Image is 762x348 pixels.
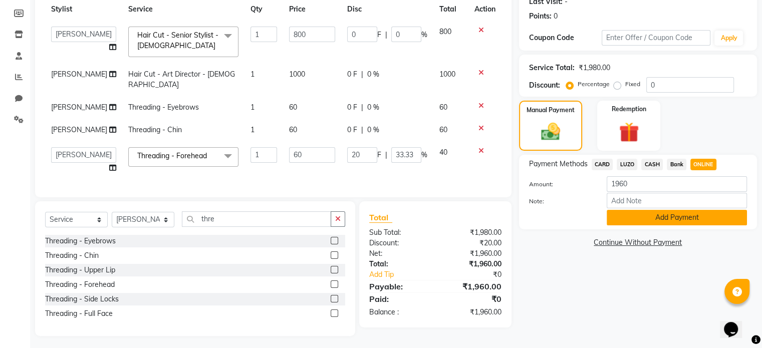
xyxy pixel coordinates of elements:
div: ₹1,980.00 [435,227,509,238]
div: Service Total: [529,63,575,73]
div: Threading - Full Face [45,308,113,319]
div: Coupon Code [529,33,602,43]
span: Hair Cut - Art Director - [DEMOGRAPHIC_DATA] [128,70,235,89]
div: Payable: [362,280,435,292]
span: 0 F [347,125,357,135]
span: % [421,30,427,40]
button: Apply [714,31,743,46]
span: ONLINE [690,159,716,170]
span: Bank [667,159,686,170]
span: 60 [289,103,297,112]
button: Add Payment [607,210,747,225]
img: _cash.svg [535,121,566,143]
span: Hair Cut - Senior Stylist - [DEMOGRAPHIC_DATA] [137,31,218,50]
span: [PERSON_NAME] [51,70,107,79]
div: ₹20.00 [435,238,509,248]
span: 60 [439,125,447,134]
div: ₹0 [435,293,509,305]
span: 0 % [367,69,379,80]
label: Fixed [625,80,640,89]
div: Threading - Upper Lip [45,265,115,275]
div: Discount: [362,238,435,248]
label: Amount: [522,180,599,189]
input: Enter Offer / Coupon Code [602,30,711,46]
span: 1000 [289,70,305,79]
div: ₹1,960.00 [435,307,509,317]
div: Total: [362,259,435,269]
div: 0 [554,11,558,22]
input: Add Note [607,193,747,208]
span: Threading - Chin [128,125,182,134]
span: 1000 [439,70,455,79]
a: Continue Without Payment [521,237,755,248]
span: | [385,150,387,160]
span: Threading - Forehead [137,151,207,160]
input: Amount [607,176,747,192]
iframe: chat widget [720,308,752,338]
a: Add Tip [362,269,447,280]
div: Sub Total: [362,227,435,238]
a: x [207,151,211,160]
div: ₹0 [447,269,509,280]
span: Payment Methods [529,159,588,169]
div: Balance : [362,307,435,317]
span: 40 [439,148,447,157]
span: 0 F [347,102,357,113]
label: Note: [522,197,599,206]
span: 60 [439,103,447,112]
a: x [215,41,220,50]
span: CARD [592,159,613,170]
div: Threading - Eyebrows [45,236,116,246]
span: Threading - Eyebrows [128,103,199,112]
div: ₹1,960.00 [435,259,509,269]
span: | [361,69,363,80]
input: Search or Scan [182,211,331,227]
span: | [361,125,363,135]
div: Discount: [529,80,560,91]
div: ₹1,960.00 [435,280,509,292]
span: % [421,150,427,160]
div: ₹1,960.00 [435,248,509,259]
label: Percentage [578,80,610,89]
span: CASH [641,159,663,170]
span: [PERSON_NAME] [51,103,107,112]
span: 800 [439,27,451,36]
div: Threading - Chin [45,250,99,261]
div: ₹1,980.00 [579,63,610,73]
div: Threading - Forehead [45,279,115,290]
span: LUZO [617,159,637,170]
span: 60 [289,125,297,134]
div: Net: [362,248,435,259]
span: F [377,30,381,40]
label: Manual Payment [527,106,575,115]
div: Points: [529,11,552,22]
span: 1 [250,125,255,134]
span: 0 % [367,125,379,135]
span: 0 F [347,69,357,80]
span: | [385,30,387,40]
span: 0 % [367,102,379,113]
div: Paid: [362,293,435,305]
label: Redemption [612,105,646,114]
img: _gift.svg [613,120,645,145]
span: 1 [250,103,255,112]
span: [PERSON_NAME] [51,125,107,134]
span: 1 [250,70,255,79]
div: Threading - Side Locks [45,294,119,304]
span: F [377,150,381,160]
span: Total [369,212,392,223]
span: | [361,102,363,113]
